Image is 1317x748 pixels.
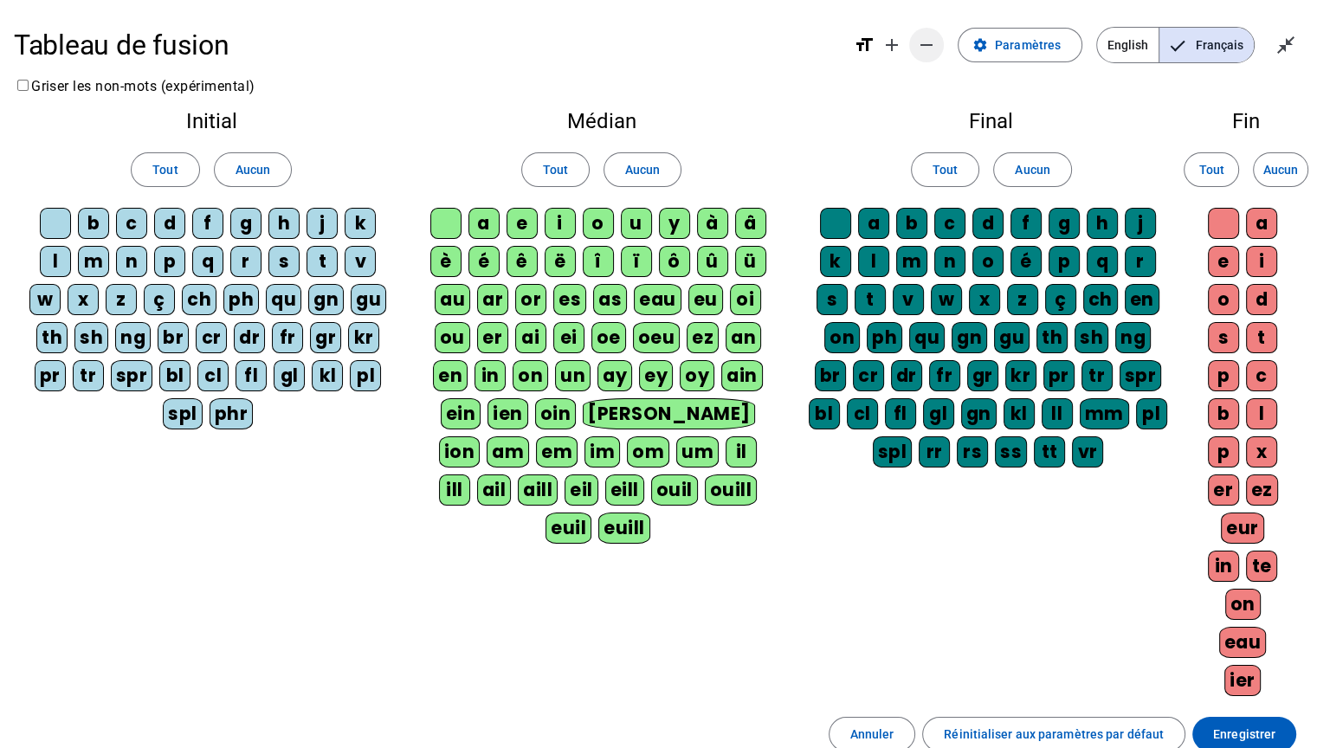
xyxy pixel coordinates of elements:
[1246,208,1277,239] div: a
[192,246,223,277] div: q
[1096,27,1255,63] mat-button-toggle-group: Language selection
[958,28,1082,62] button: Paramètres
[144,284,175,315] div: ç
[266,284,301,315] div: qu
[604,152,681,187] button: Aucun
[735,246,766,277] div: ü
[680,360,714,391] div: oy
[934,246,965,277] div: n
[858,246,889,277] div: l
[853,360,884,391] div: cr
[1246,246,1277,277] div: i
[234,322,265,353] div: dr
[867,322,902,353] div: ph
[1208,360,1239,391] div: p
[583,208,614,239] div: o
[952,322,987,353] div: gn
[1097,28,1159,62] span: English
[969,284,1000,315] div: x
[477,322,508,353] div: er
[1034,436,1065,467] div: tt
[14,78,255,94] label: Griser les non-mots (expérimental)
[111,360,153,391] div: spr
[1246,436,1277,467] div: x
[535,398,577,429] div: oin
[1208,322,1239,353] div: s
[73,360,104,391] div: tr
[972,246,1004,277] div: o
[1253,152,1308,187] button: Aucun
[972,37,988,53] mat-icon: settings
[893,284,924,315] div: v
[730,284,761,315] div: oi
[78,208,109,239] div: b
[721,360,763,391] div: ain
[591,322,626,353] div: oe
[815,360,846,391] div: br
[1075,322,1108,353] div: sh
[1049,208,1080,239] div: g
[881,35,902,55] mat-icon: add
[1224,665,1261,696] div: ier
[518,474,558,506] div: aill
[78,246,109,277] div: m
[854,35,875,55] mat-icon: format_size
[993,152,1071,187] button: Aucun
[192,208,223,239] div: f
[597,360,632,391] div: ay
[106,284,137,315] div: z
[1036,322,1068,353] div: th
[433,360,468,391] div: en
[651,474,698,506] div: ouil
[584,436,620,467] div: im
[1221,513,1264,544] div: eur
[697,208,728,239] div: à
[621,208,652,239] div: u
[230,208,261,239] div: g
[896,246,927,277] div: m
[873,436,913,467] div: spl
[152,159,178,180] span: Tout
[1042,398,1073,429] div: ll
[1246,474,1278,506] div: ez
[1015,159,1049,180] span: Aucun
[272,322,303,353] div: fr
[312,360,343,391] div: kl
[1208,284,1239,315] div: o
[230,246,261,277] div: r
[351,284,386,315] div: gu
[345,208,376,239] div: k
[17,80,29,91] input: Griser les non-mots (expérimental)
[158,322,189,353] div: br
[687,322,719,353] div: ez
[14,17,840,73] h1: Tableau de fusion
[154,246,185,277] div: p
[627,436,669,467] div: om
[214,152,292,187] button: Aucun
[468,208,500,239] div: a
[36,322,68,353] div: th
[850,724,894,745] span: Annuler
[1072,436,1103,467] div: vr
[236,159,270,180] span: Aucun
[116,208,147,239] div: c
[676,436,719,467] div: um
[1007,284,1038,315] div: z
[929,360,960,391] div: fr
[1083,284,1118,315] div: ch
[621,246,652,277] div: ï
[995,436,1027,467] div: ss
[1087,246,1118,277] div: q
[961,398,997,429] div: gn
[1080,398,1129,429] div: mm
[163,398,203,429] div: spl
[972,208,1004,239] div: d
[633,322,681,353] div: oeu
[1115,322,1151,353] div: ng
[1275,35,1296,55] mat-icon: close_fullscreen
[1125,246,1156,277] div: r
[236,360,267,391] div: fl
[1246,360,1277,391] div: c
[1246,551,1277,582] div: te
[441,398,481,429] div: ein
